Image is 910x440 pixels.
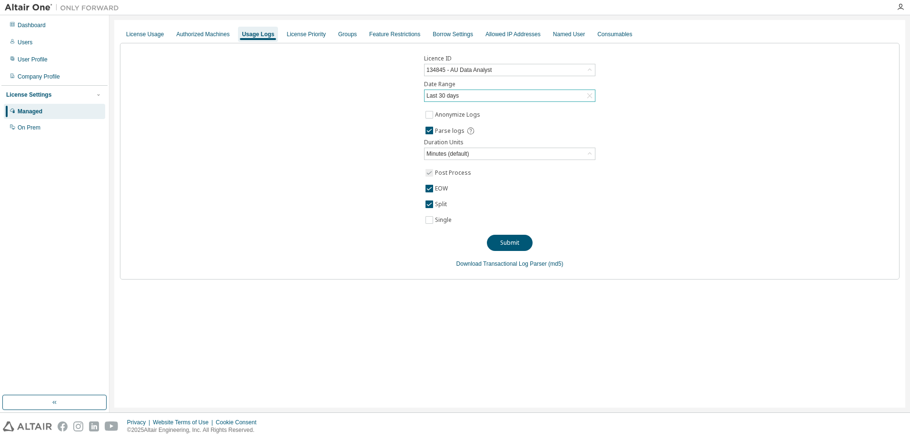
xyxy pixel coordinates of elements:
label: Single [435,214,454,226]
div: Named User [553,30,585,38]
div: License Usage [126,30,164,38]
button: Submit [487,235,533,251]
img: instagram.svg [73,421,83,431]
div: Dashboard [18,21,46,29]
div: Groups [338,30,357,38]
div: Privacy [127,419,153,426]
label: EOW [435,183,450,194]
div: Feature Restrictions [369,30,420,38]
div: Company Profile [18,73,60,80]
div: Consumables [597,30,632,38]
img: Altair One [5,3,124,12]
img: linkedin.svg [89,421,99,431]
a: Download Transactional Log Parser [456,260,547,267]
div: On Prem [18,124,40,131]
label: Anonymize Logs [435,109,482,120]
div: Users [18,39,32,46]
div: Website Terms of Use [153,419,216,426]
div: Usage Logs [242,30,274,38]
label: Split [435,199,449,210]
a: (md5) [548,260,563,267]
div: Allowed IP Addresses [485,30,541,38]
img: facebook.svg [58,421,68,431]
div: User Profile [18,56,48,63]
img: altair_logo.svg [3,421,52,431]
img: youtube.svg [105,421,119,431]
div: 134845 - AU Data Analyst [425,65,493,75]
label: Licence ID [424,55,595,62]
div: Minutes (default) [425,149,470,159]
div: Authorized Machines [176,30,229,38]
div: License Settings [6,91,51,99]
div: Borrow Settings [433,30,473,38]
div: Cookie Consent [216,419,262,426]
label: Date Range [424,80,595,88]
div: Last 30 days [425,90,460,101]
div: License Priority [287,30,326,38]
label: Post Process [435,167,473,179]
div: 134845 - AU Data Analyst [425,64,595,76]
div: Managed [18,108,42,115]
label: Duration Units [424,139,595,146]
div: Last 30 days [425,90,595,101]
div: Minutes (default) [425,148,595,160]
span: Parse logs [435,127,465,135]
p: © 2025 Altair Engineering, Inc. All Rights Reserved. [127,426,262,434]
